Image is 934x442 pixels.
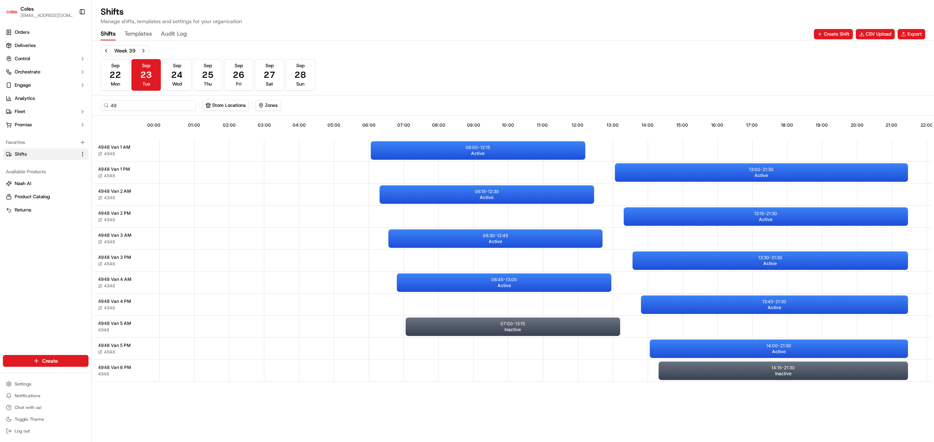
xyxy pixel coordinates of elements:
[754,173,768,178] span: Active
[21,5,34,12] button: Coles
[265,62,274,69] span: Sep
[489,239,502,244] span: Active
[98,298,131,304] span: 4948 Van 4 PM
[502,122,514,128] span: 10:00
[101,28,116,40] button: Shifts
[6,207,86,213] a: Returns
[475,189,499,195] p: 06:15 - 12:30
[15,416,44,422] span: Toggle Theme
[3,166,88,178] div: Available Products
[224,59,253,91] button: Sep26Fri
[98,173,115,179] button: 4948
[920,122,933,128] span: 22:00
[52,124,89,130] a: Powered byPylon
[3,40,88,51] a: Deliveries
[258,122,271,128] span: 03:00
[98,320,131,326] span: 4948 Van 5 AM
[98,239,115,245] button: 4948
[362,122,376,128] span: 06:00
[98,349,115,355] button: 4948
[286,59,315,91] button: Sep28Sun
[104,283,115,289] span: 4948
[296,62,305,69] span: Sep
[781,122,793,128] span: 18:00
[98,283,115,289] button: 4948
[15,180,31,187] span: Nash AI
[480,195,493,200] span: Active
[676,122,688,128] span: 15:00
[98,232,131,238] span: 4948 Van 3 AM
[114,47,135,54] div: Week 39
[101,6,242,18] h1: Shifts
[98,343,131,348] span: 4948 Van 5 PM
[223,122,236,128] span: 02:00
[537,122,548,128] span: 11:00
[7,70,21,84] img: 1736555255976-a54dd68f-1ca7-489b-9aae-adbdc363a1c4
[759,217,772,222] span: Active
[3,119,88,131] button: Promise
[172,81,182,87] span: Wed
[466,145,490,151] p: 06:00 - 12:15
[104,261,115,267] span: 4948
[504,327,521,333] span: Inactive
[3,106,88,117] button: Fleet
[19,48,132,55] input: Got a question? Start typing here...
[98,261,115,267] button: 4948
[98,166,130,172] span: 4948 Van 1 PM
[754,211,777,217] p: 13:15 - 21:30
[15,193,50,200] span: Product Catalog
[233,69,245,81] span: 26
[147,122,160,128] span: 00:00
[266,81,273,87] span: Sat
[98,195,115,201] button: 4948
[98,144,130,150] span: 4948 Van 1 AM
[3,204,88,216] button: Returns
[73,125,89,130] span: Pylon
[138,46,149,56] button: Next week
[235,62,243,69] span: Sep
[15,405,41,410] span: Chat with us!
[15,42,36,49] span: Deliveries
[7,8,22,22] img: Nash
[98,151,115,157] button: 4948
[3,79,88,91] button: Engage
[236,81,242,87] span: Fri
[256,100,280,110] button: Zones
[15,428,30,434] span: Log out
[193,59,222,91] button: Sep25Thu
[15,107,56,114] span: Knowledge Base
[98,276,131,282] span: 4948 Van 4 AM
[814,29,853,39] button: Create Shift
[467,122,480,128] span: 09:00
[3,93,88,104] a: Analytics
[25,70,120,78] div: Start new chat
[886,122,897,128] span: 21:00
[15,29,29,36] span: Orders
[6,151,77,157] a: Shifts
[101,46,111,56] button: Previous week
[59,104,121,117] a: 💻API Documentation
[98,188,131,194] span: 4948 Van 2 AM
[3,26,88,38] a: Orders
[294,69,306,81] span: 28
[142,62,151,69] span: Sep
[746,122,758,128] span: 17:00
[111,81,120,87] span: Mon
[140,69,152,81] span: 23
[768,305,781,311] span: Active
[3,414,88,424] button: Toggle Theme
[264,69,275,81] span: 27
[111,62,120,69] span: Sep
[641,122,654,128] span: 14:00
[772,349,786,355] span: Active
[6,6,18,18] img: Coles
[763,261,777,267] span: Active
[98,371,109,377] button: 4948
[3,66,88,78] button: Orchestrate
[171,69,183,81] span: 24
[21,12,73,18] button: [EMAIL_ADDRESS][DOMAIN_NAME]
[4,104,59,117] a: 📗Knowledge Base
[98,327,109,333] span: 4948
